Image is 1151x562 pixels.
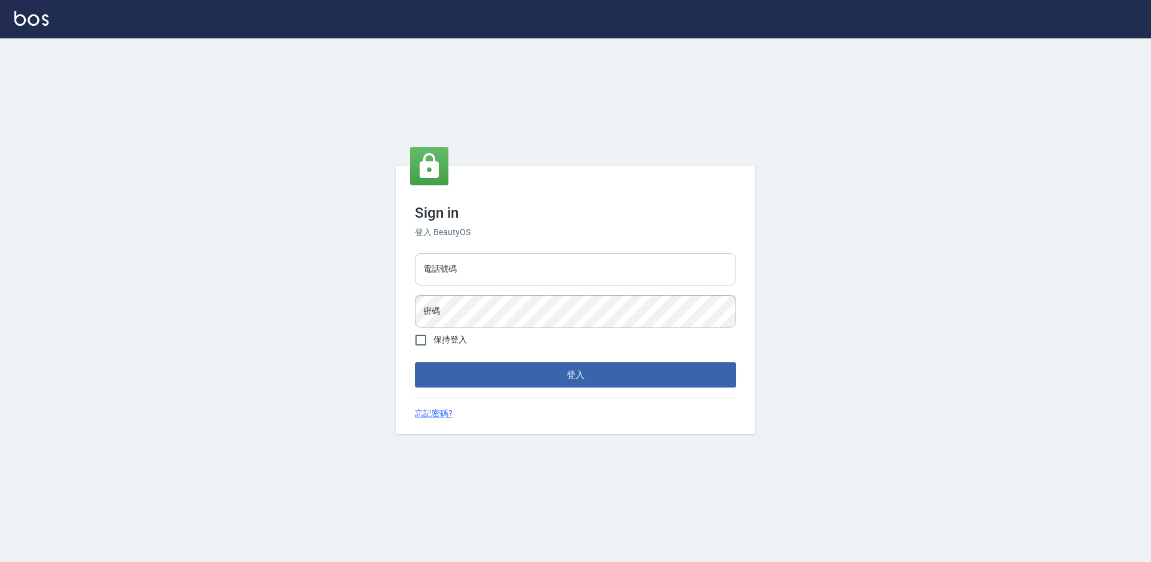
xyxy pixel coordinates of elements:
h6: 登入 BeautyOS [415,226,736,239]
h3: Sign in [415,205,736,221]
img: Logo [14,11,49,26]
span: 保持登入 [433,333,467,346]
a: 忘記密碼? [415,407,453,420]
button: 登入 [415,362,736,387]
